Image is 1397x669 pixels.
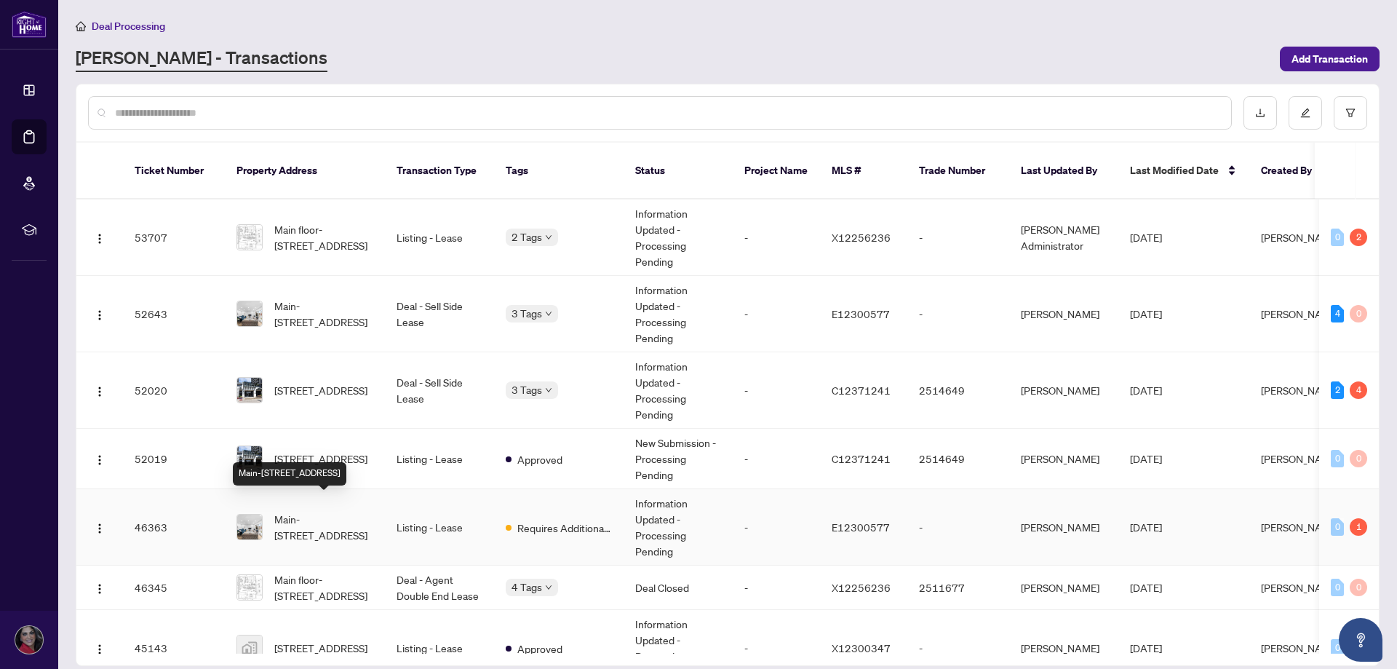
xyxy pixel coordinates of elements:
[1331,305,1344,322] div: 4
[1130,162,1219,178] span: Last Modified Date
[237,446,262,471] img: thumbnail-img
[123,566,225,610] td: 46345
[274,221,373,253] span: Main floor-[STREET_ADDRESS]
[123,143,225,199] th: Ticket Number
[733,429,820,489] td: -
[88,302,111,325] button: Logo
[907,143,1009,199] th: Trade Number
[1130,452,1162,465] span: [DATE]
[624,276,733,352] td: Information Updated - Processing Pending
[512,229,542,245] span: 2 Tags
[123,199,225,276] td: 53707
[1350,229,1367,246] div: 2
[237,378,262,403] img: thumbnail-img
[624,352,733,429] td: Information Updated - Processing Pending
[92,20,165,33] span: Deal Processing
[1291,47,1368,71] span: Add Transaction
[1130,231,1162,244] span: [DATE]
[94,644,106,655] img: Logo
[237,515,262,539] img: thumbnail-img
[1331,450,1344,467] div: 0
[1261,307,1340,320] span: [PERSON_NAME]
[545,310,552,317] span: down
[274,451,367,467] span: [STREET_ADDRESS]
[832,307,890,320] span: E12300577
[385,566,494,610] td: Deal - Agent Double End Lease
[907,199,1009,276] td: -
[94,523,106,534] img: Logo
[624,489,733,566] td: Information Updated - Processing Pending
[545,387,552,394] span: down
[1261,231,1340,244] span: [PERSON_NAME]
[832,520,890,534] span: E12300577
[1249,143,1337,199] th: Created By
[907,352,1009,429] td: 2514649
[385,352,494,429] td: Deal - Sell Side Lease
[733,566,820,610] td: -
[1261,581,1340,594] span: [PERSON_NAME]
[1345,108,1356,118] span: filter
[1280,47,1380,71] button: Add Transaction
[1350,579,1367,596] div: 0
[512,381,542,398] span: 3 Tags
[512,579,542,595] span: 4 Tags
[624,566,733,610] td: Deal Closed
[1350,305,1367,322] div: 0
[1331,229,1344,246] div: 0
[1331,381,1344,399] div: 2
[1130,384,1162,397] span: [DATE]
[1261,384,1340,397] span: [PERSON_NAME]
[88,576,111,599] button: Logo
[733,352,820,429] td: -
[385,143,494,199] th: Transaction Type
[832,452,891,465] span: C12371241
[1334,96,1367,130] button: filter
[88,379,111,402] button: Logo
[820,143,907,199] th: MLS #
[545,234,552,241] span: down
[88,447,111,470] button: Logo
[274,640,367,656] span: [STREET_ADDRESS]
[1261,520,1340,534] span: [PERSON_NAME]
[907,489,1009,566] td: -
[385,276,494,352] td: Deal - Sell Side Lease
[624,199,733,276] td: Information Updated - Processing Pending
[1350,381,1367,399] div: 4
[733,143,820,199] th: Project Name
[517,520,612,536] span: Requires Additional Docs
[517,451,562,467] span: Approved
[233,462,346,486] div: Main-[STREET_ADDRESS]
[907,276,1009,352] td: -
[1130,641,1162,654] span: [DATE]
[517,641,562,657] span: Approved
[1331,639,1344,657] div: 0
[15,626,43,654] img: Profile Icon
[76,21,86,31] span: home
[94,309,106,321] img: Logo
[494,143,624,199] th: Tags
[1350,518,1367,536] div: 1
[1243,96,1277,130] button: download
[1331,579,1344,596] div: 0
[832,581,891,594] span: X12256236
[907,429,1009,489] td: 2514649
[1009,489,1118,566] td: [PERSON_NAME]
[733,489,820,566] td: -
[512,305,542,322] span: 3 Tags
[94,454,106,466] img: Logo
[1130,581,1162,594] span: [DATE]
[385,489,494,566] td: Listing - Lease
[733,199,820,276] td: -
[274,511,373,543] span: Main-[STREET_ADDRESS]
[1339,618,1382,662] button: Open asap
[832,641,891,654] span: X12300347
[624,143,733,199] th: Status
[123,352,225,429] td: 52020
[274,571,373,603] span: Main floor-[STREET_ADDRESS]
[832,231,891,244] span: X12256236
[237,301,262,326] img: thumbnail-img
[237,225,262,250] img: thumbnail-img
[545,584,552,591] span: down
[88,226,111,249] button: Logo
[1261,452,1340,465] span: [PERSON_NAME]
